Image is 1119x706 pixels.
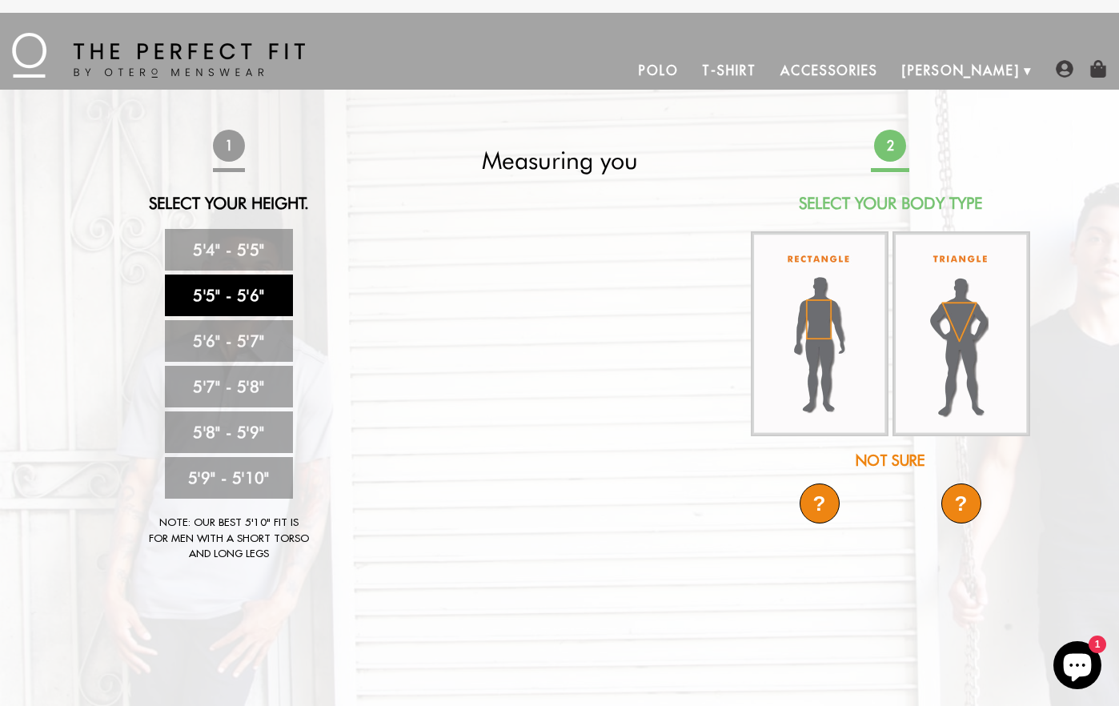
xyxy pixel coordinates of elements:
a: 5'6" - 5'7" [165,320,293,362]
a: 5'5" - 5'6" [165,275,293,316]
a: Accessories [768,51,890,90]
a: 5'7" - 5'8" [165,366,293,407]
a: 5'9" - 5'10" [165,457,293,499]
inbox-online-store-chat: Shopify online store chat [1049,641,1106,693]
a: 5'4" - 5'5" [165,229,293,271]
img: The Perfect Fit - by Otero Menswear - Logo [12,33,305,78]
h2: Select Your Body Type [748,194,1032,213]
img: rectangle-body_336x.jpg [751,231,888,436]
a: T-Shirt [690,51,768,90]
div: Note: Our best 5'10" fit is for men with a short torso and long legs [149,515,309,562]
div: ? [941,483,981,523]
h2: Measuring you [418,146,701,174]
span: 2 [874,130,907,162]
a: 5'8" - 5'9" [165,411,293,453]
span: 1 [213,130,246,162]
div: Not Sure [748,450,1032,471]
h2: Select Your Height. [87,194,371,213]
a: Polo [627,51,691,90]
a: [PERSON_NAME] [890,51,1032,90]
img: triangle-body_336x.jpg [892,231,1030,436]
img: user-account-icon.png [1056,60,1073,78]
div: ? [800,483,840,523]
img: shopping-bag-icon.png [1089,60,1107,78]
